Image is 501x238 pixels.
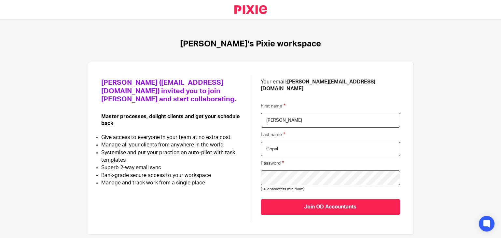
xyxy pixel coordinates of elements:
[101,79,236,103] span: [PERSON_NAME] ([EMAIL_ADDRESS][DOMAIN_NAME]) invited you to join [PERSON_NAME] and start collabor...
[101,149,241,164] li: Systemise and put your practice on auto-pilot with task templates
[101,172,241,179] li: Bank-grade secure access to your workspace
[101,179,241,187] li: Manage and track work from a single place
[261,102,285,110] label: First name
[261,199,400,215] input: Join OD Accountants
[261,79,400,93] p: Your email:
[261,79,375,91] b: [PERSON_NAME][EMAIL_ADDRESS][DOMAIN_NAME]
[180,39,321,49] h1: [PERSON_NAME]'s Pixie workspace
[101,113,241,127] p: Master processes, delight clients and get your schedule back
[261,113,400,128] input: First name
[261,159,284,167] label: Password
[261,187,304,191] span: (10 characters minimum)
[101,141,241,149] li: Manage all your clients from anywhere in the world
[101,164,241,171] li: Superb 2-way email sync
[261,131,285,138] label: Last name
[261,142,400,157] input: Last name
[101,134,241,141] li: Give access to everyone in your team at no extra cost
